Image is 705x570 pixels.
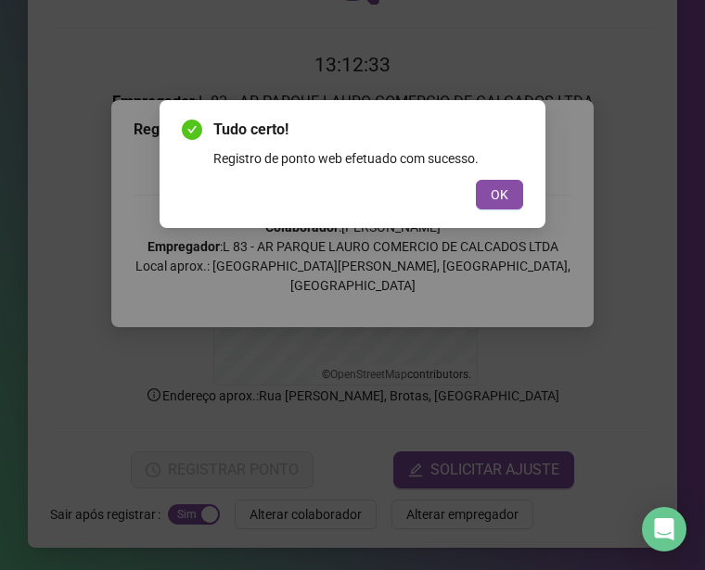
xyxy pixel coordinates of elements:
[476,180,523,209] button: OK
[213,119,523,141] span: Tudo certo!
[213,148,523,169] div: Registro de ponto web efetuado com sucesso.
[491,184,508,205] span: OK
[182,120,202,140] span: check-circle
[642,507,686,551] div: Open Intercom Messenger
